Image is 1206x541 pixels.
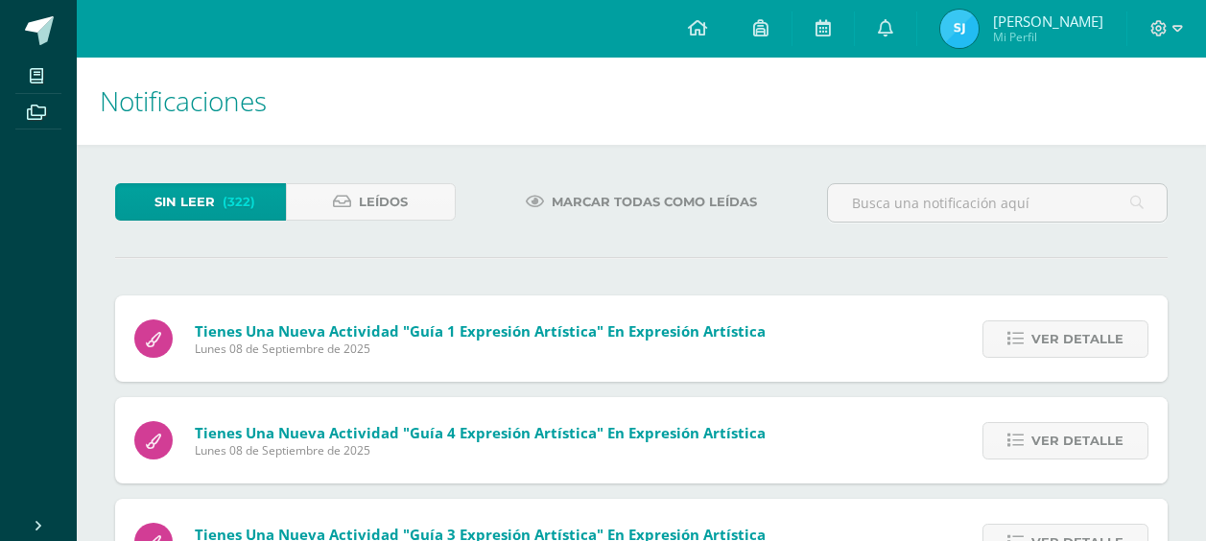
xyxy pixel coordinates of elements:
[552,184,757,220] span: Marcar todas como leídas
[195,321,766,341] span: Tienes una nueva actividad "Guía 1 Expresión Artística" En Expresión Artística
[195,442,766,459] span: Lunes 08 de Septiembre de 2025
[1031,321,1123,357] span: Ver detalle
[195,423,766,442] span: Tienes una nueva actividad "Guía 4 Expresión Artística" En Expresión Artística
[502,183,781,221] a: Marcar todas como leídas
[195,341,766,357] span: Lunes 08 de Septiembre de 2025
[154,184,215,220] span: Sin leer
[993,12,1103,31] span: [PERSON_NAME]
[223,184,255,220] span: (322)
[115,183,286,221] a: Sin leer(322)
[100,82,267,119] span: Notificaciones
[828,184,1167,222] input: Busca una notificación aquí
[940,10,979,48] img: 2fb3b6490a6b0b8a517b66927862bc01.png
[286,183,457,221] a: Leídos
[1031,423,1123,459] span: Ver detalle
[359,184,408,220] span: Leídos
[993,29,1103,45] span: Mi Perfil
